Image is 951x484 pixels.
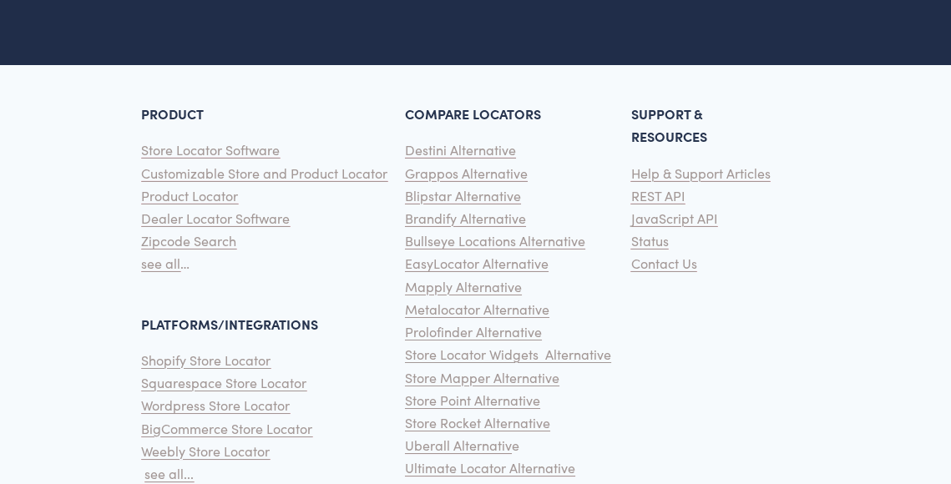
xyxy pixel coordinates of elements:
[144,465,194,482] span: see all...
[405,411,550,434] a: Store Rocket Alternative
[141,440,270,462] a: Weebly Store Locator
[405,300,549,318] span: Metalocator Alternative
[141,255,180,272] span: see all
[405,389,540,411] a: Store Point Alternative
[141,349,271,371] a: Shopify Store Locator
[405,229,585,252] a: Bullseye Locations Alternative
[630,229,668,252] a: Status
[141,371,306,394] a: Squarespace Store Locator
[405,320,542,343] a: Prolofinder Alternative
[405,187,521,204] span: Blipstar Alternative
[630,164,770,182] span: Help & Support Articles
[141,209,290,227] span: Dealer Locator Software
[405,139,516,161] a: Destini Alternative
[630,232,668,250] span: Status
[405,343,611,366] a: Store Locator Widgets Alternative
[405,434,512,456] a: Uberall Alternativ
[630,207,717,229] a: JavaScript API
[405,414,550,431] span: Store Rocket Alternative
[405,141,516,159] span: Destini Alternative
[405,184,521,207] a: Blipstar Alternative
[141,394,290,416] a: Wordpress Store Locator
[405,345,611,363] span: Store Locator Widgets Alternative
[405,436,512,454] span: Uberall Alternativ
[630,162,770,184] a: Help & Support Articles
[405,209,526,227] span: Brandify Alternative
[405,255,549,272] span: EasyLocator Alternative
[405,366,559,389] a: Store Mapper Alternative
[405,252,549,275] a: EasyLocator Alternative
[141,104,204,123] strong: PRODUCT
[405,369,559,386] span: Store Mapper Alternative
[405,456,575,479] a: Ultimate Locator Alternative
[405,459,575,476] span: Ultimate Locator Alternative
[630,184,685,207] a: REST API
[630,209,717,227] span: JavaScript API
[141,252,180,275] a: see all
[405,275,522,298] a: Mapply Alternative
[141,141,280,159] span: Store Locator Software
[141,162,387,184] a: Customizable Store and Product Locator
[405,162,528,184] a: Grappos Alternative
[405,391,540,409] span: Store Point Alternative
[141,351,271,369] span: Shopify Store Locator
[141,207,290,229] a: Dealer Locator Software
[141,229,236,252] a: Zipcode Search
[141,232,236,250] span: Zipcode Search
[141,396,290,414] span: Wordpress Store Locator
[405,232,585,250] span: Bullseye Locations Alternative
[141,374,306,391] span: Squarespace Store Locator
[512,436,519,454] span: e
[630,187,685,204] span: REST API
[180,255,190,272] span: …
[630,255,696,272] span: Contact Us
[405,207,526,229] a: Brandify Alternative
[405,104,541,123] strong: COMPARE LOCATORS
[141,417,312,440] a: BigCommerce Store Locator
[405,278,522,295] span: Mapply Alternative
[405,164,528,182] span: Grappos Alternative
[141,184,238,207] a: Product Locator
[141,139,280,161] a: Store Locator Software
[630,104,706,145] strong: SUPPORT & RESOURCES
[141,442,270,460] span: Weebly Store Locator
[405,323,542,340] span: Prolofinder Alternative
[141,315,318,333] strong: PLATFORMS/INTEGRATIONS
[405,298,549,320] a: Metalocator Alternative
[141,420,312,437] span: BigCommerce Store Locator
[630,252,696,275] a: Contact Us
[141,164,387,182] span: Customizable Store and Product Locator
[141,187,238,204] span: Product Locator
